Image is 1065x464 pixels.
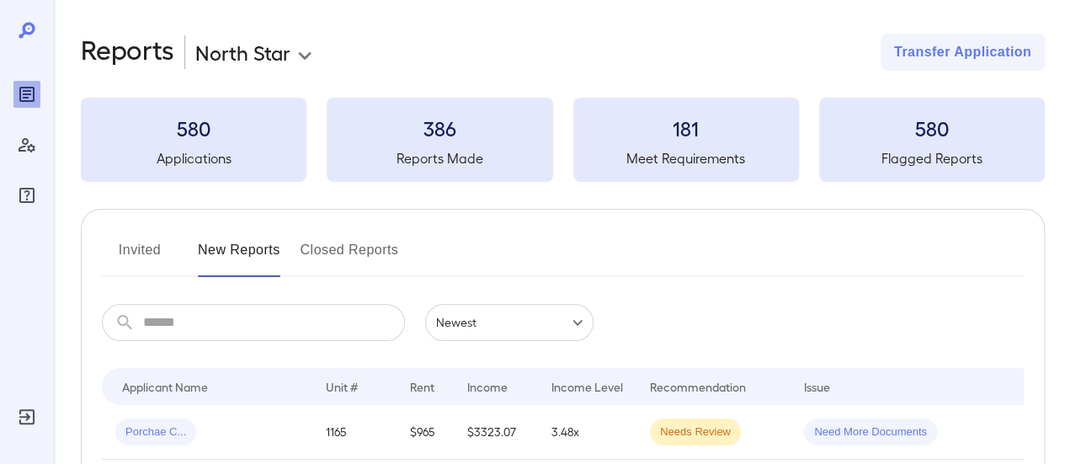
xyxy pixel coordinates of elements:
td: $965 [397,405,454,460]
div: Unit # [326,376,358,397]
h5: Reports Made [327,148,552,168]
div: Income [467,376,508,397]
div: Rent [410,376,437,397]
button: Transfer Application [881,34,1045,71]
h5: Applications [81,148,306,168]
summary: 580Applications386Reports Made181Meet Requirements580Flagged Reports [81,98,1045,182]
p: North Star [195,39,290,66]
td: $3323.07 [454,405,538,460]
span: Porchae C... [115,424,196,440]
div: Newest [425,304,594,341]
span: Needs Review [650,424,741,440]
td: 1165 [312,405,397,460]
div: Reports [13,81,40,108]
h5: Meet Requirements [573,148,799,168]
div: Income Level [551,376,623,397]
button: New Reports [198,237,280,277]
div: Recommendation [650,376,746,397]
span: Need More Documents [804,424,937,440]
div: Applicant Name [122,376,208,397]
h5: Flagged Reports [819,148,1045,168]
div: Manage Users [13,131,40,158]
div: FAQ [13,182,40,209]
h3: 580 [81,115,306,141]
td: 3.48x [538,405,636,460]
div: Log Out [13,403,40,430]
h3: 386 [327,115,552,141]
h3: 181 [573,115,799,141]
button: Invited [102,237,178,277]
button: Closed Reports [301,237,399,277]
h3: 580 [819,115,1045,141]
div: Issue [804,376,831,397]
h2: Reports [81,34,174,71]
